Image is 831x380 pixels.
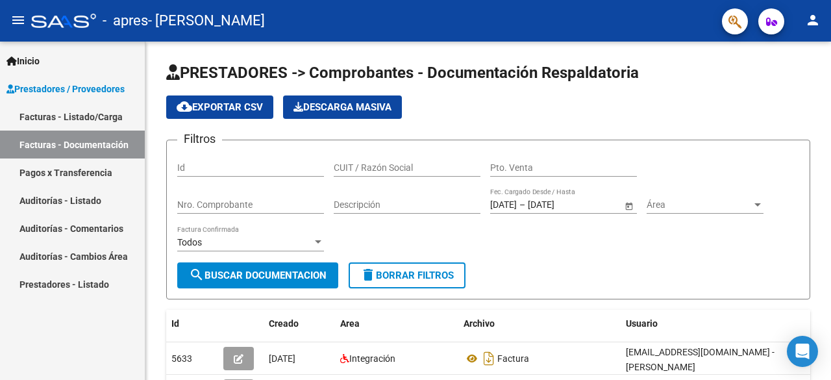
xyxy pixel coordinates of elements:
[626,347,775,372] span: [EMAIL_ADDRESS][DOMAIN_NAME] - [PERSON_NAME]
[189,270,327,281] span: Buscar Documentacion
[166,64,639,82] span: PRESTADORES -> Comprobantes - Documentación Respaldatoria
[283,95,402,119] button: Descarga Masiva
[349,262,465,288] button: Borrar Filtros
[189,267,205,283] mat-icon: search
[283,95,402,119] app-download-masive: Descarga masiva de comprobantes (adjuntos)
[519,199,525,210] span: –
[621,310,815,338] datatable-header-cell: Usuario
[787,336,818,367] div: Open Intercom Messenger
[528,199,591,210] input: Fecha fin
[490,199,517,210] input: Fecha inicio
[626,318,658,329] span: Usuario
[264,310,335,338] datatable-header-cell: Creado
[293,101,391,113] span: Descarga Masiva
[6,54,40,68] span: Inicio
[166,310,218,338] datatable-header-cell: Id
[177,262,338,288] button: Buscar Documentacion
[622,199,636,212] button: Open calendar
[497,353,529,364] span: Factura
[177,99,192,114] mat-icon: cloud_download
[360,267,376,283] mat-icon: delete
[148,6,265,35] span: - [PERSON_NAME]
[177,101,263,113] span: Exportar CSV
[480,348,497,369] i: Descargar documento
[349,353,395,364] span: Integración
[103,6,148,35] span: - apres
[647,199,752,210] span: Área
[335,310,458,338] datatable-header-cell: Area
[464,318,495,329] span: Archivo
[360,270,454,281] span: Borrar Filtros
[171,353,192,364] span: 5633
[166,95,273,119] button: Exportar CSV
[10,12,26,28] mat-icon: menu
[6,82,125,96] span: Prestadores / Proveedores
[269,318,299,329] span: Creado
[458,310,621,338] datatable-header-cell: Archivo
[269,353,295,364] span: [DATE]
[171,318,179,329] span: Id
[805,12,821,28] mat-icon: person
[340,318,360,329] span: Area
[177,130,222,148] h3: Filtros
[177,237,202,247] span: Todos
